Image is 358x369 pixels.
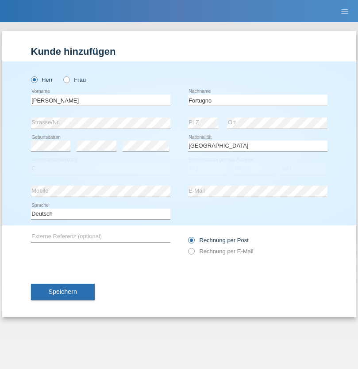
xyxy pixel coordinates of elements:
input: Rechnung per Post [188,237,194,248]
span: Speichern [49,288,77,295]
label: Rechnung per E-Mail [188,248,254,255]
h1: Kunde hinzufügen [31,46,327,57]
label: Herr [31,76,53,83]
input: Herr [31,76,37,82]
i: menu [340,7,349,16]
label: Rechnung per Post [188,237,249,243]
a: menu [336,8,354,14]
input: Rechnung per E-Mail [188,248,194,259]
button: Speichern [31,284,95,301]
input: Frau [63,76,69,82]
label: Frau [63,76,86,83]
